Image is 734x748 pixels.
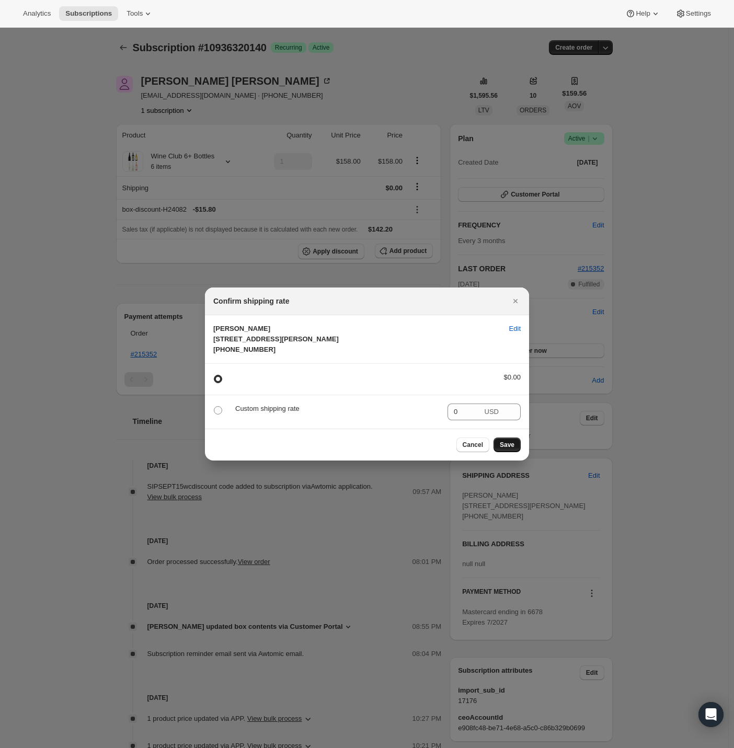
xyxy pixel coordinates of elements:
span: USD [485,408,499,416]
span: Subscriptions [65,9,112,18]
span: Settings [686,9,711,18]
button: Close [508,294,523,308]
span: [PERSON_NAME] [STREET_ADDRESS][PERSON_NAME] [PHONE_NUMBER] [213,325,339,353]
p: Custom shipping rate [235,404,439,414]
button: Analytics [17,6,57,21]
div: Open Intercom Messenger [698,702,724,727]
span: Analytics [23,9,51,18]
button: Edit [503,320,527,337]
button: Save [494,438,521,452]
button: Cancel [456,438,489,452]
button: Tools [120,6,159,21]
span: Save [500,441,514,449]
span: Tools [127,9,143,18]
span: Edit [509,324,521,334]
h2: Confirm shipping rate [213,296,289,306]
button: Settings [669,6,717,21]
button: Help [619,6,667,21]
span: Help [636,9,650,18]
span: $0.00 [503,373,521,381]
span: Cancel [463,441,483,449]
button: Subscriptions [59,6,118,21]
